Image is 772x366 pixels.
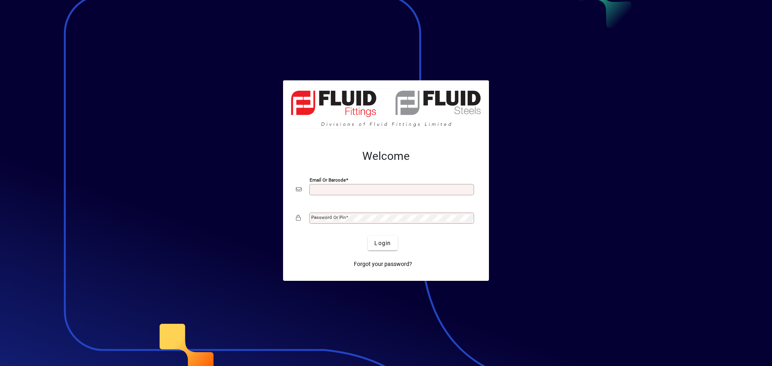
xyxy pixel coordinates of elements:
h2: Welcome [296,149,476,163]
button: Login [368,236,397,250]
span: Login [374,239,391,247]
mat-label: Email or Barcode [310,177,346,183]
span: Forgot your password? [354,260,412,268]
a: Forgot your password? [351,257,415,271]
mat-label: Password or Pin [311,215,346,220]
